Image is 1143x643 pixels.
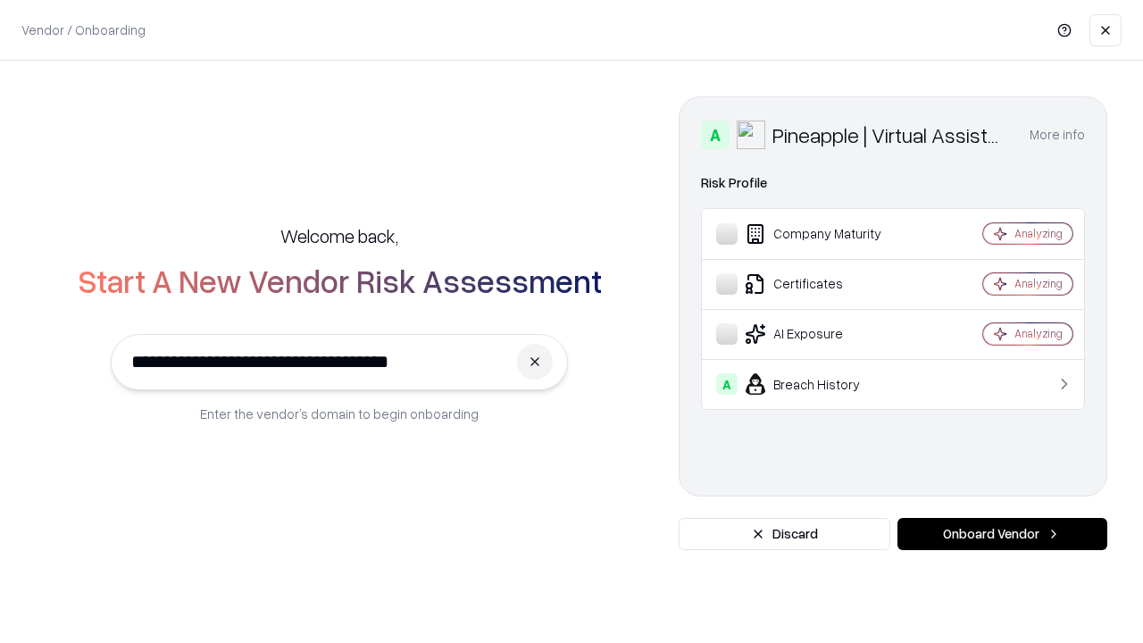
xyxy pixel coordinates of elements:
[716,223,930,245] div: Company Maturity
[897,518,1107,550] button: Onboard Vendor
[280,223,398,248] h5: Welcome back,
[679,518,890,550] button: Discard
[701,172,1085,194] div: Risk Profile
[737,121,765,149] img: Pineapple | Virtual Assistant Agency
[772,121,1008,149] div: Pineapple | Virtual Assistant Agency
[200,405,479,423] p: Enter the vendor’s domain to begin onboarding
[1014,276,1063,291] div: Analyzing
[701,121,730,149] div: A
[1014,326,1063,341] div: Analyzing
[1014,226,1063,241] div: Analyzing
[21,21,146,39] p: Vendor / Onboarding
[716,323,930,345] div: AI Exposure
[716,373,738,395] div: A
[716,373,930,395] div: Breach History
[1030,119,1085,151] button: More info
[78,263,602,298] h2: Start A New Vendor Risk Assessment
[716,273,930,295] div: Certificates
